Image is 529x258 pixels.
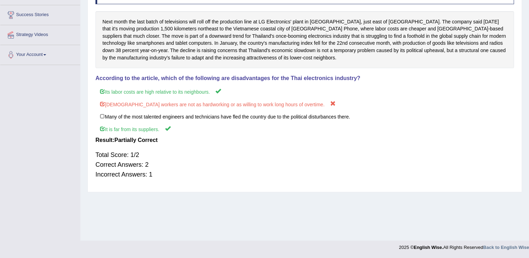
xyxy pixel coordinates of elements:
a: Your Account [0,45,80,63]
div: Next month the last batch of televisions will roll off the production line at LG Electronics' pla... [95,11,514,69]
label: Its labor costs are high relative to its neighbours. [95,85,514,98]
h4: Result: [95,137,514,143]
strong: English Wise. [414,245,443,250]
a: Strategy Videos [0,25,80,43]
h4: According to the article, which of the following are disadvantages for the Thai electronics indus... [95,75,514,81]
label: [DEMOGRAPHIC_DATA] workers are not as hardworking or as willing to work long hours of overtime. [95,98,514,110]
div: Total Score: 1/2 Correct Answers: 2 Incorrect Answers: 1 [95,146,514,183]
label: Many of the most talented engineers and technicians have fled the country due to the political di... [95,110,514,123]
a: Back to English Wise [483,245,529,250]
label: It is far from its suppliers. [95,122,514,135]
div: 2025 © All Rights Reserved [399,241,529,251]
a: Success Stories [0,5,80,23]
